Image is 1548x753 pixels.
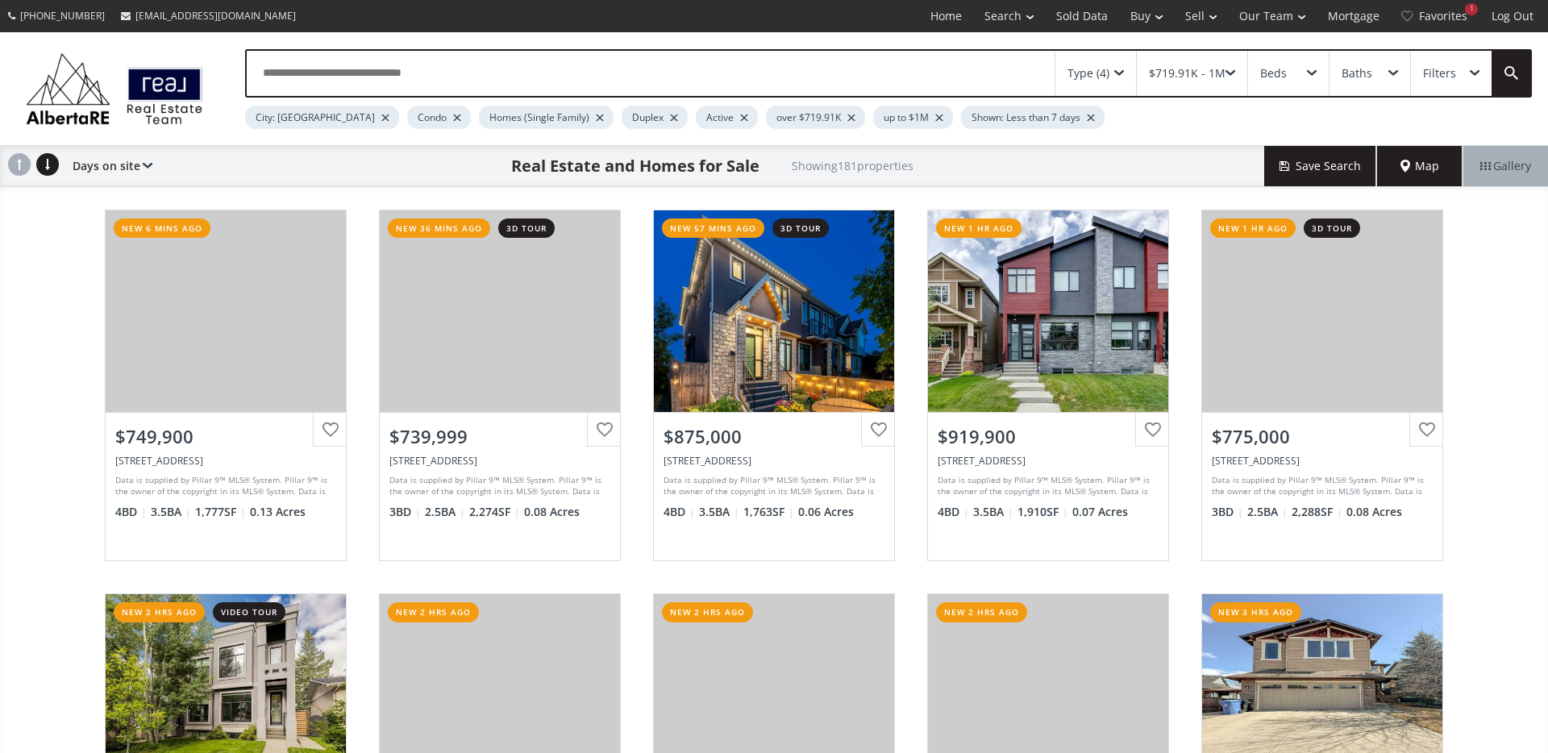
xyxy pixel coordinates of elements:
div: 327 Riverview Place SE, Calgary, AB T2C4K1 [115,454,336,468]
div: 353 Walcrest View SE, Calgary, AB T2X 4V8 [389,454,610,468]
span: 2.5 BA [425,504,465,520]
div: up to $1M [873,106,953,129]
img: Logo [18,48,211,129]
span: 3 BD [1212,504,1243,520]
span: 1,763 SF [743,504,794,520]
div: 2417 22 Street NW, Calgary, AB T2M 3W7 [938,454,1159,468]
span: Gallery [1480,158,1531,174]
span: 2,274 SF [469,504,520,520]
a: new 36 mins ago3d tour$739,999[STREET_ADDRESS]Data is supplied by Pillar 9™ MLS® System. Pillar 9... [363,193,637,577]
span: [PHONE_NUMBER] [20,9,105,23]
div: Baths [1342,68,1372,79]
div: $719.91K - 1M [1149,68,1225,79]
button: Save Search [1264,146,1377,186]
span: 4 BD [115,504,147,520]
div: Duplex [622,106,688,129]
a: [EMAIL_ADDRESS][DOMAIN_NAME] [113,1,304,31]
span: 0.13 Acres [250,504,306,520]
div: $739,999 [389,424,610,449]
div: Gallery [1463,146,1548,186]
div: 94 Seton Road SE, Calgary, AB T3M 3G1 [1212,454,1433,468]
span: 2.5 BA [1247,504,1288,520]
span: 3.5 BA [151,504,191,520]
span: 3.5 BA [973,504,1013,520]
h1: Real Estate and Homes for Sale [511,155,759,177]
span: Map [1400,158,1439,174]
div: Days on site [64,146,152,186]
div: Type (4) [1067,68,1109,79]
h2: Showing 181 properties [792,160,913,172]
div: $749,900 [115,424,336,449]
div: Shown: Less than 7 days [961,106,1105,129]
a: new 1 hr ago3d tour$775,000[STREET_ADDRESS]Data is supplied by Pillar 9™ MLS® System. Pillar 9™ i... [1185,193,1459,577]
div: over $719.91K [766,106,865,129]
a: new 6 mins ago$749,900[STREET_ADDRESS]Data is supplied by Pillar 9™ MLS® System. Pillar 9™ is the... [89,193,363,577]
div: Data is supplied by Pillar 9™ MLS® System. Pillar 9™ is the owner of the copyright in its MLS® Sy... [938,474,1155,498]
span: [EMAIL_ADDRESS][DOMAIN_NAME] [135,9,296,23]
span: 4 BD [938,504,969,520]
div: Data is supplied by Pillar 9™ MLS® System. Pillar 9™ is the owner of the copyright in its MLS® Sy... [664,474,880,498]
div: Homes (Single Family) [479,106,614,129]
div: $775,000 [1212,424,1433,449]
a: new 57 mins ago3d tour$875,000[STREET_ADDRESS]Data is supplied by Pillar 9™ MLS® System. Pillar 9... [637,193,911,577]
div: Condo [407,106,471,129]
span: 3 BD [389,504,421,520]
div: Data is supplied by Pillar 9™ MLS® System. Pillar 9™ is the owner of the copyright in its MLS® Sy... [1212,474,1429,498]
span: 0.08 Acres [1346,504,1402,520]
div: Active [696,106,758,129]
div: Beds [1260,68,1287,79]
span: 3.5 BA [699,504,739,520]
span: 0.06 Acres [798,504,854,520]
div: 1 [1465,3,1478,15]
span: 4 BD [664,504,695,520]
span: 1,910 SF [1017,504,1068,520]
span: 2,288 SF [1292,504,1342,520]
div: Map [1377,146,1463,186]
div: $919,900 [938,424,1159,449]
a: new 1 hr ago$919,900[STREET_ADDRESS]Data is supplied by Pillar 9™ MLS® System. Pillar 9™ is the o... [911,193,1185,577]
div: $875,000 [664,424,884,449]
span: 1,777 SF [195,504,246,520]
div: City: [GEOGRAPHIC_DATA] [245,106,399,129]
div: 1434 Child Avenue NE, Calgary, AB T2E 5E2 [664,454,884,468]
div: Filters [1423,68,1456,79]
div: Data is supplied by Pillar 9™ MLS® System. Pillar 9™ is the owner of the copyright in its MLS® Sy... [389,474,606,498]
div: Data is supplied by Pillar 9™ MLS® System. Pillar 9™ is the owner of the copyright in its MLS® Sy... [115,474,332,498]
span: 0.08 Acres [524,504,580,520]
span: 0.07 Acres [1072,504,1128,520]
